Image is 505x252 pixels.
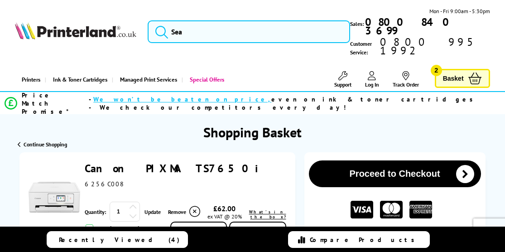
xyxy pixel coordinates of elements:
[182,68,229,91] a: Special Offers
[249,209,286,219] span: What's in the box?
[59,236,180,244] span: Recently Viewed (4)
[89,95,481,111] div: - even on ink & toner cartridges - We check our competitors every day!
[15,22,136,41] a: Printerland Logo
[309,160,481,187] button: Proceed to Checkout
[288,231,430,248] a: Compare Products
[15,22,136,39] img: Printerland Logo
[29,165,80,217] img: Canon PIXMA TS7650i
[102,225,161,242] span: Estimated Delivery: 12 August
[365,15,456,38] b: 0800 840 3699
[85,180,122,188] span: 6256C008
[144,208,161,215] a: Update
[85,208,106,215] span: Quantity:
[45,68,112,91] a: Ink & Toner Cartridges
[350,38,490,57] span: Customer Service:
[148,20,351,43] input: Sea
[53,68,107,91] span: Ink & Toner Cartridges
[435,69,490,88] a: Basket 2
[22,91,89,116] span: Price Match Promise*
[168,208,186,215] span: Remove
[379,38,490,55] span: 0800 995 1992
[409,201,432,218] img: American Express
[429,7,490,15] span: Mon - Fri 9:00am - 5:30pm
[351,201,373,218] img: VISA
[334,81,351,88] span: Support
[112,68,182,91] a: Managed Print Services
[202,204,248,213] div: £62.00
[24,141,67,148] span: Continue Shopping
[334,71,351,88] a: Support
[310,236,419,244] span: Compare Products
[18,141,67,148] a: Continue Shopping
[93,95,271,103] span: We won’t be beaten on price,
[380,201,403,218] img: MASTER CARD
[365,71,379,88] a: Log In
[5,95,481,111] li: modal_Promise
[365,81,379,88] span: Log In
[350,19,364,28] span: Sales:
[364,18,490,35] a: 0800 840 3699
[168,205,202,218] a: Delete item from your basket
[15,68,45,91] a: Printers
[207,213,242,220] span: ex VAT @ 20%
[431,65,442,76] span: 2
[393,71,419,88] a: Track Order
[47,231,188,248] a: Recently Viewed (4)
[203,123,302,141] h1: Shopping Basket
[443,73,464,85] span: Basket
[248,209,286,219] a: lnk_inthebox
[85,161,261,175] a: Canon PIXMA TS7650i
